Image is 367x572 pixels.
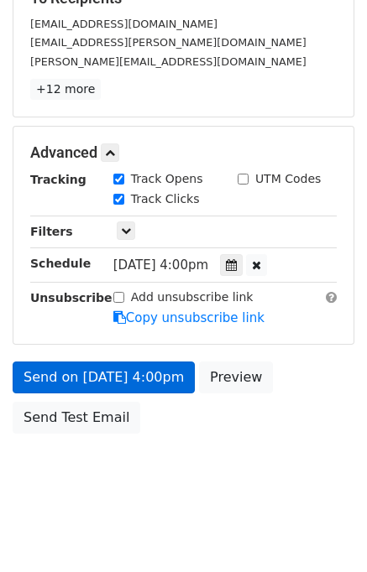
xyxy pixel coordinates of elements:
small: [PERSON_NAME][EMAIL_ADDRESS][DOMAIN_NAME] [30,55,307,68]
h5: Advanced [30,143,337,162]
label: UTM Codes [255,170,321,188]
a: Send Test Email [13,402,140,434]
a: Preview [199,361,273,393]
a: Send on [DATE] 4:00pm [13,361,195,393]
strong: Filters [30,225,73,238]
strong: Unsubscribe [30,291,113,304]
a: +12 more [30,79,101,100]
a: Copy unsubscribe link [113,310,265,325]
strong: Schedule [30,257,91,270]
small: [EMAIL_ADDRESS][PERSON_NAME][DOMAIN_NAME] [30,36,307,49]
small: [EMAIL_ADDRESS][DOMAIN_NAME] [30,18,218,30]
iframe: Chat Widget [283,491,367,572]
label: Add unsubscribe link [131,289,254,306]
label: Track Opens [131,170,203,188]
span: [DATE] 4:00pm [113,257,208,273]
label: Track Clicks [131,190,200,208]
strong: Tracking [30,173,87,186]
